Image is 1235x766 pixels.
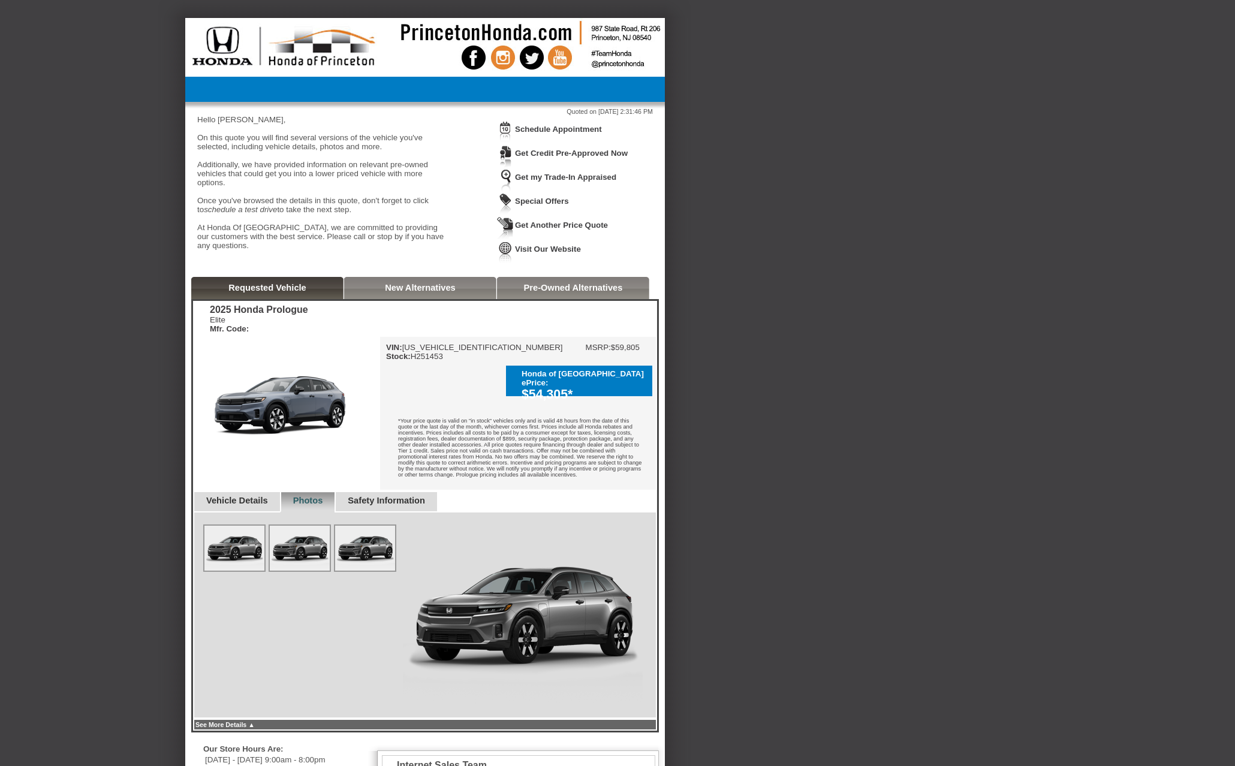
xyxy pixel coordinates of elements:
img: Icon_VisitWebsite.png [497,241,514,263]
img: Icon_WeeklySpecials.png [497,193,514,215]
td: MSRP: [586,343,611,352]
img: Image.aspx [403,524,643,704]
td: 9:00am - 8:00pm [264,755,326,765]
img: Image.aspx [270,526,330,571]
a: See More Details ▲ [195,721,255,728]
td: $59,805 [611,343,640,352]
b: Mfr. Code: [210,324,249,333]
td: [DATE] - [DATE] [204,755,263,765]
em: schedule a test drive [204,205,277,214]
div: Elite [210,315,308,333]
b: Stock: [386,352,411,361]
a: Vehicle Details [206,496,268,505]
a: Safety Information [348,496,425,505]
a: Pre-Owned Alternatives [524,283,623,292]
a: Schedule Appointment [515,125,602,134]
img: Icon_TradeInAppraisal.png [497,169,514,191]
a: Photos [293,496,323,505]
a: Visit Our Website [515,245,581,254]
div: Honda of [GEOGRAPHIC_DATA] ePrice: [522,369,646,387]
img: Image.aspx [204,526,264,571]
a: Requested Vehicle [228,283,306,292]
a: Get my Trade-In Appraised [515,173,616,182]
div: *Your price quote is valid on "in stock" vehicles only and is valid 48 hours from the date of thi... [380,409,656,490]
a: Get Another Price Quote [515,221,608,230]
b: VIN: [386,343,402,352]
div: Hello [PERSON_NAME], On this quote you will find several versions of the vehicle you've selected,... [197,115,449,259]
a: Special Offers [515,197,569,206]
img: Icon_ScheduleAppointment.png [497,121,514,143]
a: New Alternatives [385,283,456,292]
div: 2025 Honda Prologue [210,304,308,315]
img: Icon_GetQuote.png [497,217,514,239]
img: Image.aspx [335,526,395,571]
div: [US_VEHICLE_IDENTIFICATION_NUMBER] H251453 [386,343,563,361]
div: Our Store Hours Are: [203,744,362,753]
img: Icon_CreditApproval.png [497,145,514,167]
div: Quoted on [DATE] 2:31:46 PM [197,108,653,115]
a: Get Credit Pre-Approved Now [515,149,628,158]
div: $54,305* [522,387,646,402]
img: 2025 Honda Prologue [193,337,380,477]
